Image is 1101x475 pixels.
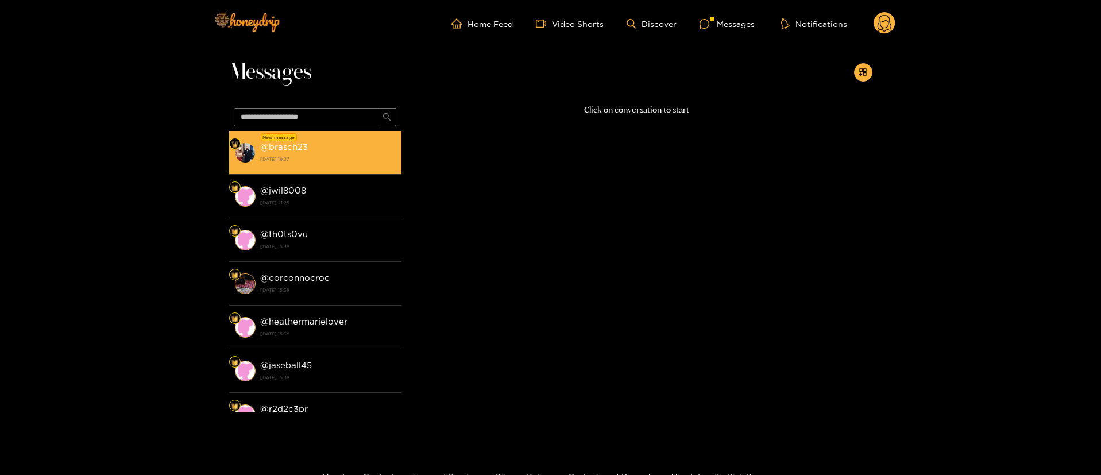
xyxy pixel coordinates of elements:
[700,17,755,30] div: Messages
[627,19,677,29] a: Discover
[260,372,396,383] strong: [DATE] 15:38
[401,103,872,117] p: Click on conversation to start
[260,404,308,414] strong: @ r2d2c3pr
[235,142,256,163] img: conversation
[231,403,238,410] img: Fan Level
[260,154,396,164] strong: [DATE] 19:37
[231,141,238,148] img: Fan Level
[235,273,256,294] img: conversation
[854,63,872,82] button: appstore-add
[451,18,468,29] span: home
[859,68,867,78] span: appstore-add
[260,198,396,208] strong: [DATE] 21:25
[231,315,238,322] img: Fan Level
[383,113,391,122] span: search
[235,230,256,250] img: conversation
[261,133,297,141] div: New message
[260,186,306,195] strong: @ jwil8008
[536,18,604,29] a: Video Shorts
[235,404,256,425] img: conversation
[260,285,396,295] strong: [DATE] 15:38
[235,317,256,338] img: conversation
[229,59,311,86] span: Messages
[260,241,396,252] strong: [DATE] 15:38
[378,108,396,126] button: search
[231,184,238,191] img: Fan Level
[260,229,308,239] strong: @ th0ts0vu
[260,360,312,370] strong: @ jaseball45
[260,273,330,283] strong: @ corconnocroc
[778,18,851,29] button: Notifications
[536,18,552,29] span: video-camera
[260,329,396,339] strong: [DATE] 15:38
[451,18,513,29] a: Home Feed
[231,228,238,235] img: Fan Level
[231,272,238,279] img: Fan Level
[235,361,256,381] img: conversation
[235,186,256,207] img: conversation
[260,142,308,152] strong: @ brasch23
[231,359,238,366] img: Fan Level
[260,316,347,326] strong: @ heathermarielover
